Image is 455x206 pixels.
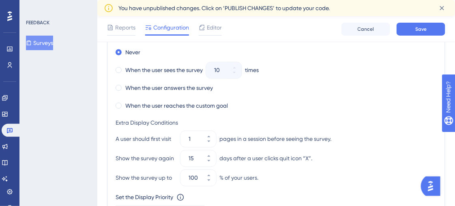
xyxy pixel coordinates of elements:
[219,173,258,183] div: % of your users.
[125,83,213,93] label: When the user answers the survey
[341,23,390,36] button: Cancel
[116,173,177,183] div: Show the survey up to
[421,174,445,198] iframe: UserGuiding AI Assistant Launcher
[153,23,189,32] span: Configuration
[26,19,49,26] div: FEEDBACK
[125,101,228,111] label: When the user reaches the custom goal
[245,66,259,75] div: times
[397,23,445,36] button: Save
[115,23,135,32] span: Reports
[219,134,331,144] div: pages in a session before seeing the survey.
[125,66,203,75] label: When the user sees the survey
[116,134,177,144] div: A user should first visit
[358,26,374,32] span: Cancel
[116,154,177,164] div: Show the survey again
[26,36,53,50] button: Surveys
[219,154,312,164] div: days after a user clicks quit icon “X”.
[125,48,140,57] label: Never
[19,2,51,12] span: Need Help?
[415,26,427,32] span: Save
[207,23,222,32] span: Editor
[118,3,330,13] span: You have unpublished changes. Click on ‘PUBLISH CHANGES’ to update your code.
[116,193,173,202] div: Set the Display Priority
[116,118,437,128] div: Extra Display Conditions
